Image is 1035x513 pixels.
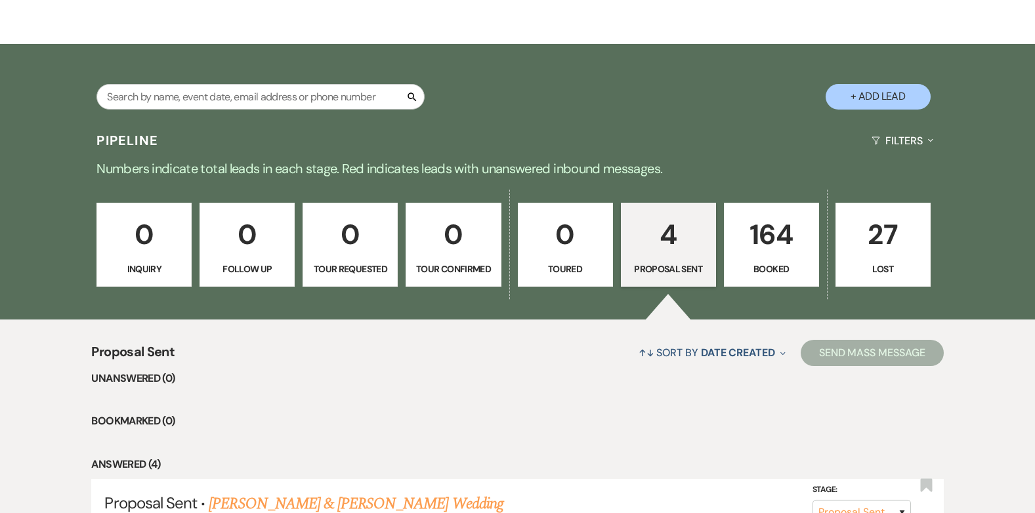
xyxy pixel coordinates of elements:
[813,483,911,497] label: Stage:
[732,262,811,276] p: Booked
[518,203,613,287] a: 0Toured
[96,203,192,287] a: 0Inquiry
[45,158,990,179] p: Numbers indicate total leads in each stage. Red indicates leads with unanswered inbound messages.
[526,213,604,256] p: 0
[200,203,295,287] a: 0Follow Up
[732,213,811,256] p: 164
[629,213,708,256] p: 4
[701,346,775,359] span: Date Created
[303,203,398,287] a: 0Tour Requested
[414,262,492,276] p: Tour Confirmed
[105,262,183,276] p: Inquiry
[91,342,175,370] span: Proposal Sent
[311,262,389,276] p: Tour Requested
[629,262,708,276] p: Proposal Sent
[724,203,819,287] a: 164Booked
[91,413,943,430] li: Bookmarked (0)
[826,84,931,110] button: + Add Lead
[406,203,501,287] a: 0Tour Confirmed
[633,335,791,370] button: Sort By Date Created
[414,213,492,256] p: 0
[96,131,158,150] h3: Pipeline
[104,493,197,513] span: Proposal Sent
[526,262,604,276] p: Toured
[105,213,183,256] p: 0
[639,346,654,359] span: ↑↓
[621,203,716,287] a: 4Proposal Sent
[844,213,922,256] p: 27
[96,84,425,110] input: Search by name, event date, email address or phone number
[91,370,943,387] li: Unanswered (0)
[835,203,931,287] a: 27Lost
[91,456,943,473] li: Answered (4)
[311,213,389,256] p: 0
[866,123,938,158] button: Filters
[208,213,286,256] p: 0
[844,262,922,276] p: Lost
[801,340,944,366] button: Send Mass Message
[208,262,286,276] p: Follow Up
